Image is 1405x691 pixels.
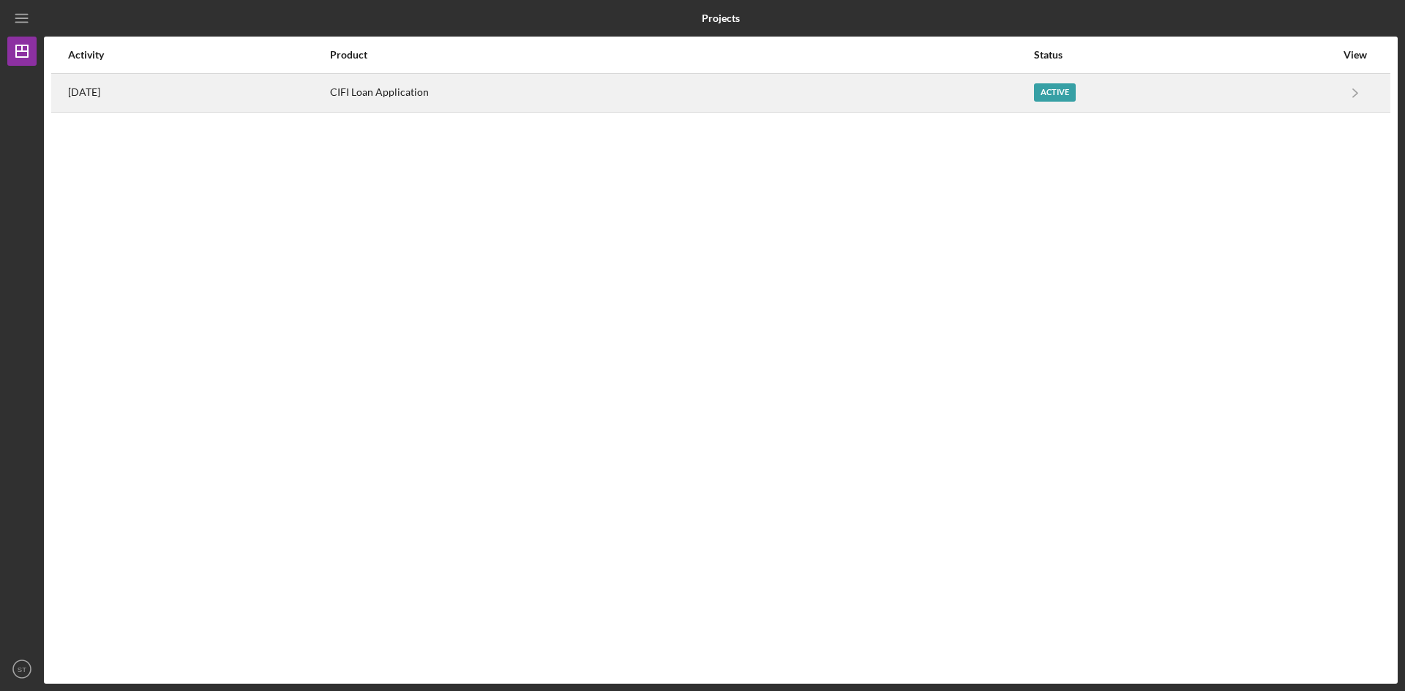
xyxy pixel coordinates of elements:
[1034,49,1335,61] div: Status
[330,75,1033,111] div: CIFI Loan Application
[330,49,1033,61] div: Product
[68,86,100,98] time: 2025-10-10 17:05
[7,654,37,684] button: ST
[1337,49,1374,61] div: View
[702,12,740,24] b: Projects
[68,49,329,61] div: Activity
[1034,83,1076,102] div: Active
[18,665,26,673] text: ST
